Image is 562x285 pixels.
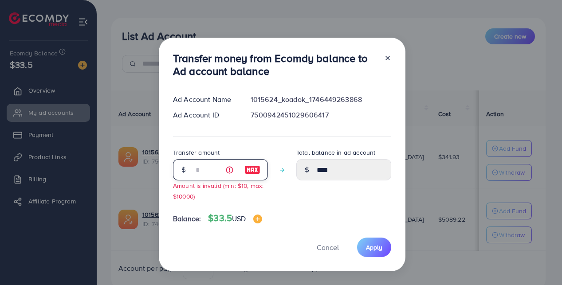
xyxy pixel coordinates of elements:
span: Cancel [317,242,339,252]
div: Ad Account ID [166,110,244,120]
span: Balance: [173,214,201,224]
div: Ad Account Name [166,94,244,105]
span: Apply [366,243,382,252]
span: USD [232,214,246,223]
label: Transfer amount [173,148,220,157]
h3: Transfer money from Ecomdy balance to Ad account balance [173,52,377,78]
h4: $33.5 [208,213,262,224]
div: 7500942451029606417 [244,110,398,120]
button: Apply [357,238,391,257]
img: image [253,215,262,223]
small: Amount is invalid (min: $10, max: $10000) [173,181,263,200]
iframe: Chat [524,245,555,278]
div: 1015624_koadok_1746449263868 [244,94,398,105]
label: Total balance in ad account [296,148,375,157]
img: image [244,164,260,175]
button: Cancel [306,238,350,257]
